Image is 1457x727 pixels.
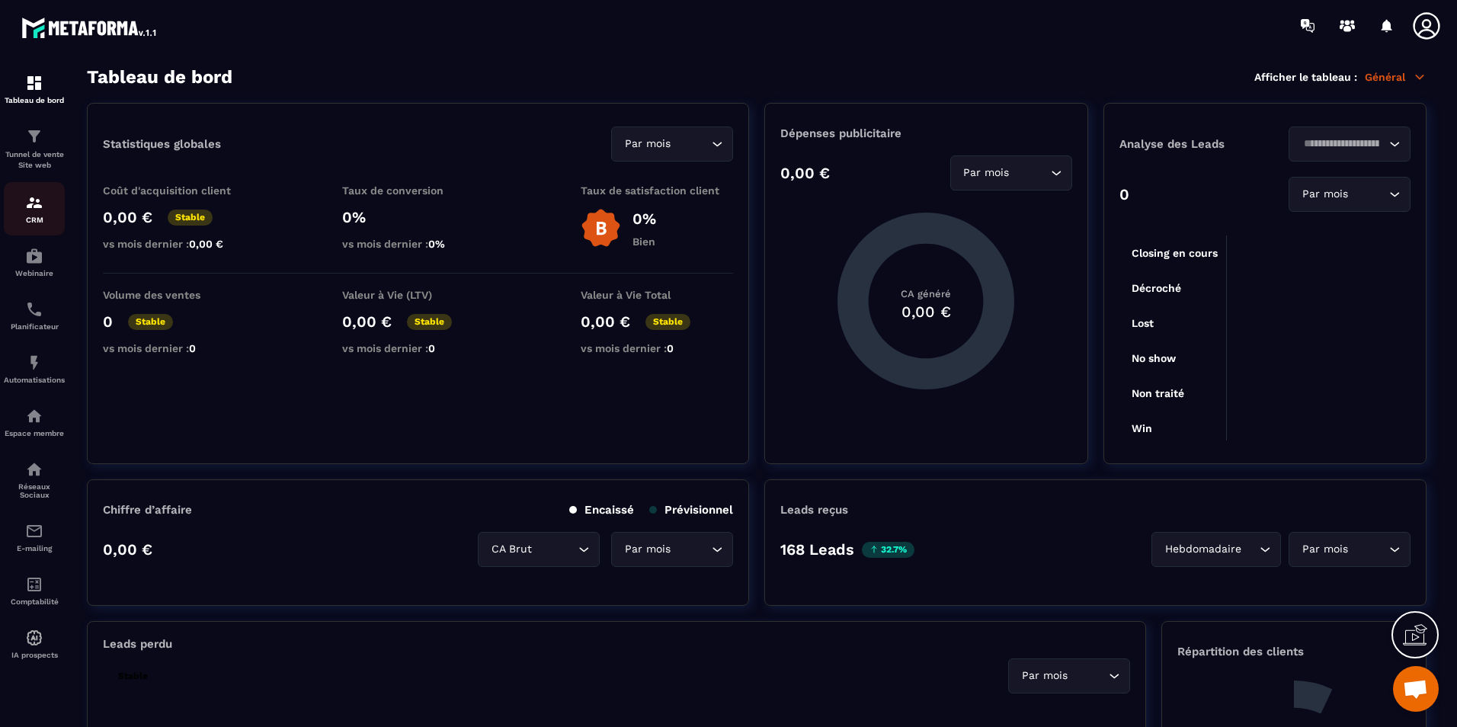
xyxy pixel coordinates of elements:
img: formation [25,127,43,146]
a: emailemailE-mailing [4,511,65,564]
p: Comptabilité [4,597,65,606]
p: vs mois dernier : [103,238,255,250]
input: Search for option [1013,165,1047,181]
div: Search for option [1289,532,1411,567]
img: social-network [25,460,43,479]
div: Search for option [1289,127,1411,162]
span: 0 [667,342,674,354]
input: Search for option [1351,541,1385,558]
p: Répartition des clients [1177,645,1411,658]
p: Automatisations [4,376,65,384]
p: 0% [632,210,656,228]
input: Search for option [535,541,575,558]
a: automationsautomationsWebinaire [4,235,65,289]
tspan: Lost [1132,317,1154,329]
p: Bien [632,235,656,248]
p: Valeur à Vie (LTV) [342,289,495,301]
span: Par mois [621,136,674,152]
span: 0% [428,238,445,250]
p: Planificateur [4,322,65,331]
div: Search for option [1289,177,1411,212]
p: Stable [128,314,173,330]
p: vs mois dernier : [581,342,733,354]
input: Search for option [1071,668,1105,684]
a: formationformationTableau de bord [4,62,65,116]
div: Search for option [611,127,733,162]
p: CRM [4,216,65,224]
p: 0,00 € [342,312,392,331]
div: Search for option [950,155,1072,191]
tspan: Win [1132,422,1152,434]
span: Par mois [1018,668,1071,684]
p: 0,00 € [780,164,830,182]
a: formationformationTunnel de vente Site web [4,116,65,182]
p: vs mois dernier : [103,342,255,354]
div: Search for option [611,532,733,567]
p: 0 [103,312,113,331]
p: Encaissé [569,503,634,517]
p: Stable [168,210,213,226]
span: 0 [189,342,196,354]
div: Search for option [478,532,600,567]
p: Prévisionnel [649,503,733,517]
img: scheduler [25,300,43,319]
p: 0 [1119,185,1129,203]
p: Taux de conversion [342,184,495,197]
p: 0% [342,208,495,226]
span: Hebdomadaire [1161,541,1244,558]
a: formationformationCRM [4,182,65,235]
p: vs mois dernier : [342,238,495,250]
p: Coût d'acquisition client [103,184,255,197]
img: logo [21,14,159,41]
a: automationsautomationsAutomatisations [4,342,65,396]
img: automations [25,247,43,265]
span: CA Brut [488,541,535,558]
span: Par mois [621,541,674,558]
p: 168 Leads [780,540,854,559]
img: email [25,522,43,540]
img: automations [25,354,43,372]
span: 0,00 € [189,238,223,250]
input: Search for option [1298,136,1385,152]
input: Search for option [674,541,708,558]
h3: Tableau de bord [87,66,232,88]
span: Par mois [1298,541,1351,558]
a: social-networksocial-networkRéseaux Sociaux [4,449,65,511]
tspan: Closing en cours [1132,247,1218,260]
img: accountant [25,575,43,594]
p: Tableau de bord [4,96,65,104]
a: schedulerschedulerPlanificateur [4,289,65,342]
a: automationsautomationsEspace membre [4,396,65,449]
p: vs mois dernier : [342,342,495,354]
img: b-badge-o.b3b20ee6.svg [581,208,621,248]
p: Réseaux Sociaux [4,482,65,499]
tspan: Non traité [1132,387,1184,399]
p: Dépenses publicitaire [780,127,1071,140]
div: Search for option [1008,658,1130,693]
p: Leads perdu [103,637,172,651]
p: Volume des ventes [103,289,255,301]
img: formation [25,194,43,212]
p: Valeur à Vie Total [581,289,733,301]
p: 0,00 € [103,540,152,559]
a: accountantaccountantComptabilité [4,564,65,617]
img: formation [25,74,43,92]
input: Search for option [674,136,708,152]
p: 0,00 € [581,312,630,331]
p: Taux de satisfaction client [581,184,733,197]
div: Ouvrir le chat [1393,666,1439,712]
p: Stable [110,668,155,684]
tspan: Décroché [1132,282,1181,294]
p: Espace membre [4,429,65,437]
p: Stable [407,314,452,330]
p: Leads reçus [780,503,848,517]
input: Search for option [1244,541,1256,558]
p: Webinaire [4,269,65,277]
p: Général [1365,70,1427,84]
p: Statistiques globales [103,137,221,151]
span: Par mois [960,165,1013,181]
p: E-mailing [4,544,65,552]
div: Search for option [1151,532,1281,567]
span: 0 [428,342,435,354]
p: Tunnel de vente Site web [4,149,65,171]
